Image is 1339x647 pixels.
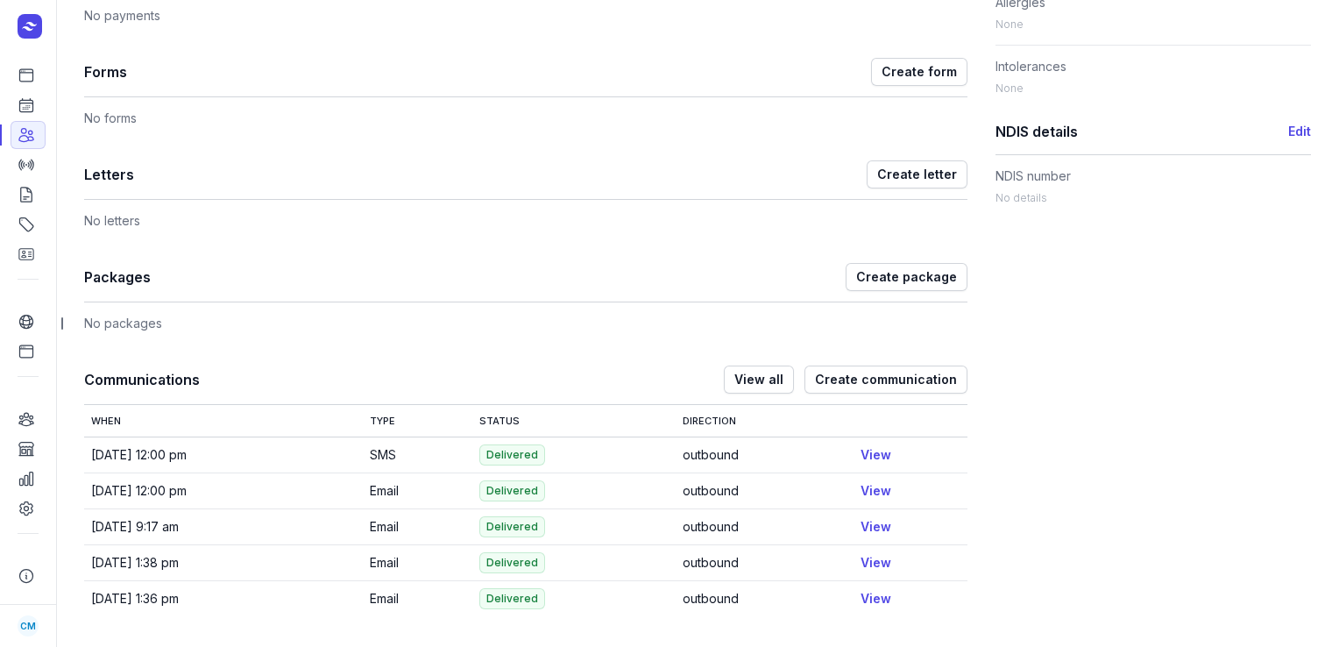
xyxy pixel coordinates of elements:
[734,369,783,390] span: View all
[84,60,871,84] h1: Forms
[479,552,545,573] span: Delivered
[882,61,957,82] span: Create form
[856,267,957,288] span: Create package
[84,437,363,473] td: [DATE] 12:00 pm
[84,367,724,392] h1: Communications
[724,366,794,394] button: View all
[20,615,36,636] span: CM
[84,265,846,289] h1: Packages
[363,509,472,545] td: Email
[84,545,363,581] td: [DATE] 1:38 pm
[84,473,363,509] td: [DATE] 12:00 pm
[363,473,472,509] td: Email
[84,97,967,129] div: No forms
[479,480,545,501] span: Delivered
[676,473,854,509] td: outbound
[84,509,363,545] td: [DATE] 9:17 am
[995,166,1311,187] dt: NDIS number
[84,302,967,334] div: No packages
[479,444,545,466] span: Delivered
[995,18,1024,31] span: None
[995,56,1311,77] dt: Intolerances
[1288,121,1311,142] button: Edit
[995,119,1288,144] h1: NDIS details
[861,447,891,462] a: View
[479,588,545,609] span: Delivered
[995,191,1047,204] span: No details
[84,200,967,231] div: No letters
[363,581,472,617] td: Email
[676,405,854,437] th: Direction
[363,437,472,473] td: SMS
[84,162,867,187] h1: Letters
[84,405,363,437] th: When
[363,545,472,581] td: Email
[861,591,891,606] a: View
[846,263,967,291] button: Create package
[676,509,854,545] td: outbound
[472,405,676,437] th: Status
[861,483,891,498] a: View
[815,369,957,390] span: Create communication
[877,164,957,185] span: Create letter
[479,516,545,537] span: Delivered
[84,581,363,617] td: [DATE] 1:36 pm
[861,555,891,570] a: View
[363,405,472,437] th: Type
[676,581,854,617] td: outbound
[676,437,854,473] td: outbound
[676,545,854,581] td: outbound
[995,82,1024,95] span: None
[861,519,891,534] a: View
